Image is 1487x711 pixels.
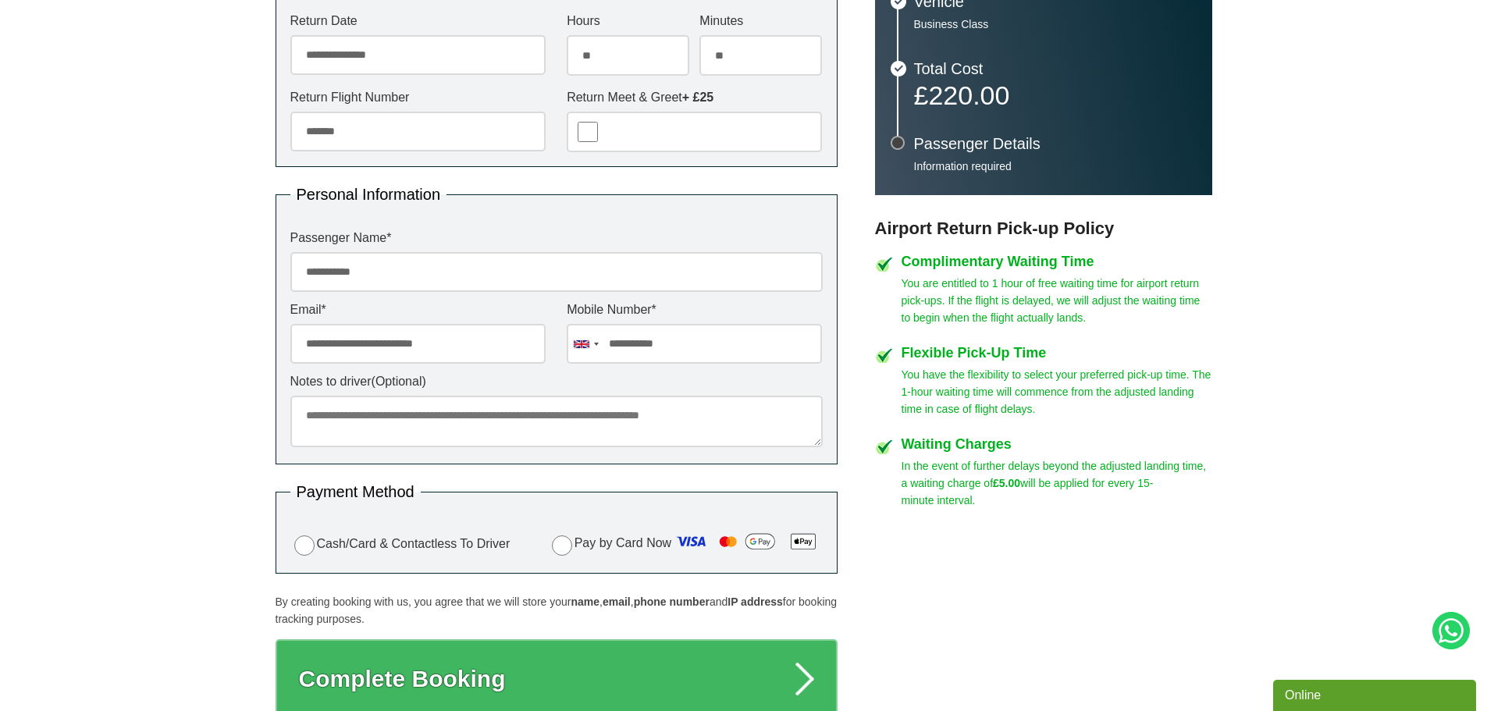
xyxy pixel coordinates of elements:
[634,595,710,608] strong: phone number
[290,91,546,104] label: Return Flight Number
[914,17,1197,31] p: Business Class
[571,595,599,608] strong: name
[902,437,1212,451] h4: Waiting Charges
[727,595,783,608] strong: IP address
[567,304,822,316] label: Mobile Number
[902,254,1212,268] h4: Complimentary Waiting Time
[902,346,1212,360] h4: Flexible Pick-Up Time
[902,457,1212,509] p: In the event of further delays beyond the adjusted landing time, a waiting charge of will be appl...
[290,375,823,388] label: Notes to driver
[552,535,572,556] input: Pay by Card Now
[914,61,1197,76] h3: Total Cost
[699,15,822,27] label: Minutes
[294,535,315,556] input: Cash/Card & Contactless To Driver
[875,219,1212,239] h3: Airport Return Pick-up Policy
[290,304,546,316] label: Email
[276,593,838,627] p: By creating booking with us, you agree that we will store your , , and for booking tracking purpo...
[567,15,689,27] label: Hours
[567,325,603,363] div: United Kingdom: +44
[914,159,1197,173] p: Information required
[567,91,822,104] label: Return Meet & Greet
[290,533,510,556] label: Cash/Card & Contactless To Driver
[902,366,1212,418] p: You have the flexibility to select your preferred pick-up time. The 1-hour waiting time will comm...
[290,484,421,499] legend: Payment Method
[902,275,1212,326] p: You are entitled to 1 hour of free waiting time for airport return pick-ups. If the flight is del...
[993,477,1020,489] strong: £5.00
[1273,677,1479,711] iframe: chat widget
[548,529,823,559] label: Pay by Card Now
[914,136,1197,151] h3: Passenger Details
[290,15,546,27] label: Return Date
[603,595,631,608] strong: email
[928,80,1009,110] span: 220.00
[372,375,426,388] span: (Optional)
[290,232,823,244] label: Passenger Name
[914,84,1197,106] p: £
[682,91,713,104] strong: + £25
[290,187,447,202] legend: Personal Information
